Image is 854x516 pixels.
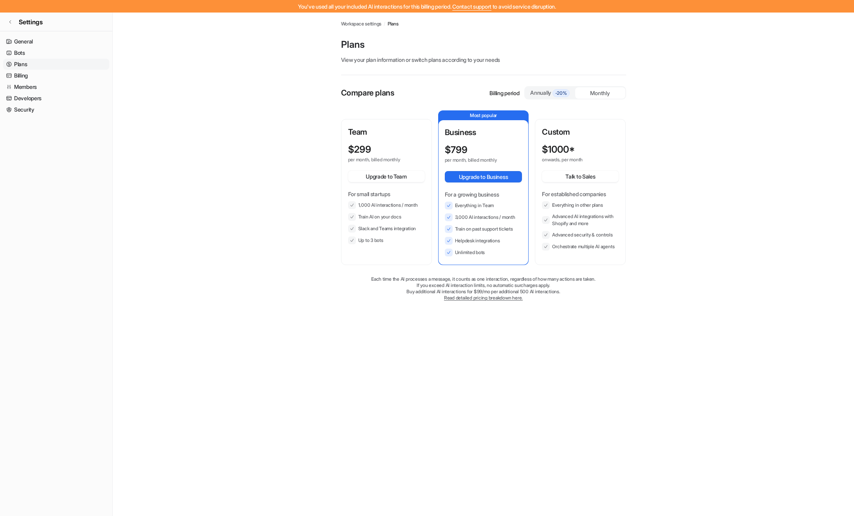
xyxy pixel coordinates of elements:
span: Settings [19,17,43,27]
a: Developers [3,93,109,104]
p: For small startups [348,190,425,198]
button: Upgrade to Business [445,171,522,182]
li: Up to 3 bots [348,236,425,244]
button: Talk to Sales [542,171,619,182]
a: Plans [3,59,109,70]
a: Read detailed pricing breakdown here. [444,295,523,301]
li: Helpdesk integrations [445,237,522,245]
li: Train AI on your docs [348,213,425,221]
p: Team [348,126,425,138]
p: Business [445,126,522,138]
p: Each time the AI processes a message, it counts as one interaction, regardless of how many action... [341,276,626,282]
p: $ 299 [348,144,371,155]
div: Annually [528,88,572,97]
p: If you exceed AI interaction limits, no automatic surcharges apply. [341,282,626,289]
span: -20% [552,89,570,97]
p: Billing period [489,89,519,97]
span: Contact support [452,3,491,10]
a: General [3,36,109,47]
p: Buy additional AI interactions for $99/mo per additional 500 AI interactions. [341,289,626,295]
li: Everything in Team [445,202,522,209]
p: Compare plans [341,87,394,99]
p: Most popular [439,111,529,120]
a: Members [3,81,109,92]
p: onwards, per month [542,157,605,163]
li: Advanced security & controls [542,231,619,239]
p: Custom [542,126,619,138]
li: Unlimited bots [445,249,522,256]
a: Bots [3,47,109,58]
a: Workspace settings [341,20,382,27]
p: per month, billed monthly [348,157,411,163]
p: For established companies [542,190,619,198]
div: Monthly [575,87,625,99]
li: Everything in other plans [542,201,619,209]
p: Plans [341,38,626,51]
li: 3,000 AI interactions / month [445,213,522,221]
p: $ 1000* [542,144,575,155]
a: Plans [388,20,399,27]
li: Orchestrate multiple AI agents [542,243,619,251]
li: Advanced AI integrations with Shopify and more [542,213,619,227]
li: Slack and Teams integration [348,225,425,233]
p: $ 799 [445,144,468,155]
li: 1,000 AI interactions / month [348,201,425,209]
li: Train on past support tickets [445,225,522,233]
p: per month, billed monthly [445,157,508,163]
span: / [384,20,385,27]
button: Upgrade to Team [348,171,425,182]
a: Billing [3,70,109,81]
p: For a growing business [445,190,522,198]
a: Security [3,104,109,115]
p: View your plan information or switch plans according to your needs [341,56,626,64]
